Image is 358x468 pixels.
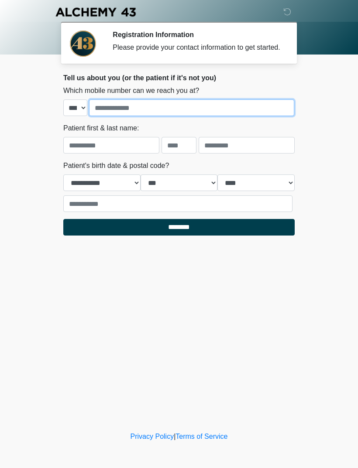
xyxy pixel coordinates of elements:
label: Which mobile number can we reach you at? [63,85,199,96]
h2: Tell us about you (or the patient if it's not you) [63,74,295,82]
img: Alchemy 43 Logo [55,7,137,17]
a: | [174,433,176,440]
a: Terms of Service [176,433,227,440]
div: Please provide your contact information to get started. [113,42,282,53]
img: Agent Avatar [70,31,96,57]
h2: Registration Information [113,31,282,39]
label: Patient's birth date & postal code? [63,161,169,171]
a: Privacy Policy [131,433,174,440]
label: Patient first & last name: [63,123,139,133]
